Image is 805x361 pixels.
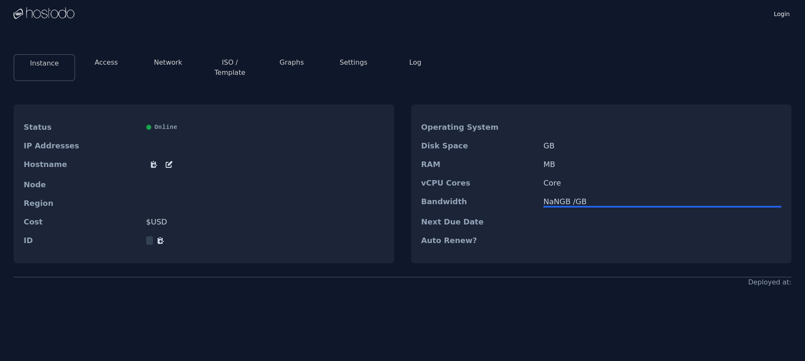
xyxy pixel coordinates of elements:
div: Online [146,123,384,131]
dt: RAM [421,160,537,169]
dt: ID [24,236,139,245]
dt: Cost [24,218,139,226]
button: ISO / Template [206,57,254,78]
div: Deployed at: [748,277,791,287]
button: Instance [30,58,59,68]
dt: IP Addresses [24,142,139,150]
dt: Hostname [24,160,139,170]
div: NaN GB / GB [543,197,781,206]
button: Network [154,57,182,68]
button: Access [95,57,118,68]
dd: Core [543,179,781,187]
dd: $ USD [146,218,384,226]
dt: Bandwidth [421,197,537,208]
dt: Auto Renew? [421,236,537,245]
a: Login [772,8,791,18]
dt: Region [24,199,139,208]
button: Log [409,57,422,68]
img: Logo [14,7,74,20]
dt: Operating System [421,123,537,131]
dt: Status [24,123,139,131]
dt: Disk Space [421,142,537,150]
dt: vCPU Cores [421,179,537,187]
button: Settings [340,57,368,68]
dt: Next Due Date [421,218,537,226]
dt: Node [24,180,139,189]
button: Graphs [280,57,304,68]
dd: GB [543,142,781,150]
dd: MB [543,160,781,169]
